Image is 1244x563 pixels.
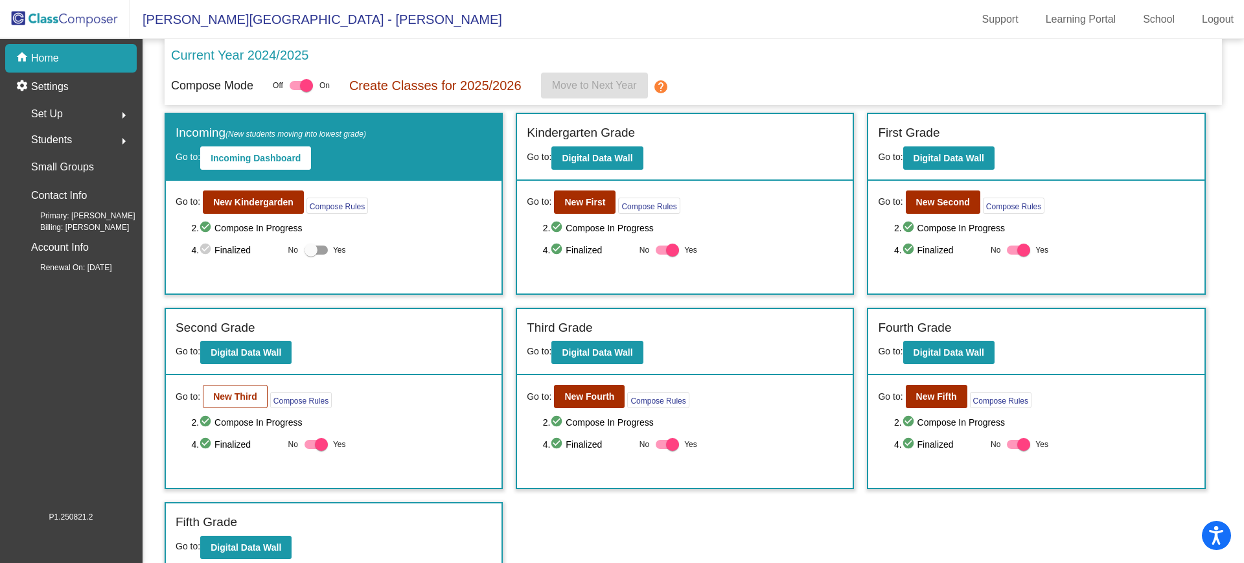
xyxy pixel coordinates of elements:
span: No [991,439,1000,450]
label: First Grade [878,124,939,143]
p: Home [31,51,59,66]
b: Incoming Dashboard [211,153,301,163]
span: Yes [333,437,346,452]
span: Yes [333,242,346,258]
b: New Third [213,391,257,402]
span: 4. Finalized [894,437,984,452]
p: Current Year 2024/2025 [171,45,308,65]
b: New Fourth [564,391,614,402]
label: Fourth Grade [878,319,951,338]
span: 2. Compose In Progress [543,415,844,430]
button: New Third [203,385,268,408]
button: New Second [906,190,980,214]
span: 4. Finalized [191,242,281,258]
span: No [288,439,298,450]
span: Yes [1035,437,1048,452]
mat-icon: check_circle [902,242,917,258]
label: Incoming [176,124,366,143]
span: 4. Finalized [543,242,633,258]
mat-icon: check_circle [550,415,566,430]
span: Yes [1035,242,1048,258]
mat-icon: home [16,51,31,66]
label: Second Grade [176,319,255,338]
span: No [288,244,298,256]
span: Go to: [527,346,551,356]
span: Go to: [176,152,200,162]
button: Compose Rules [618,198,680,214]
span: Go to: [176,195,200,209]
mat-icon: check_circle [199,415,214,430]
span: Renewal On: [DATE] [19,262,111,273]
b: New Fifth [916,391,957,402]
span: No [639,439,649,450]
mat-icon: settings [16,79,31,95]
span: 4. Finalized [191,437,281,452]
span: Go to: [176,541,200,551]
span: No [639,244,649,256]
p: Create Classes for 2025/2026 [349,76,522,95]
span: Go to: [878,390,903,404]
a: Logout [1192,9,1244,30]
b: New Kindergarden [213,197,294,207]
mat-icon: check_circle [199,220,214,236]
a: School [1133,9,1185,30]
button: New Kindergarden [203,190,304,214]
button: New Fifth [906,385,967,408]
button: Compose Rules [306,198,368,214]
label: Third Grade [527,319,592,338]
mat-icon: arrow_right [116,108,132,123]
span: Students [31,131,72,149]
button: Compose Rules [627,392,689,408]
p: Settings [31,79,69,95]
button: Digital Data Wall [903,146,995,170]
b: Digital Data Wall [211,347,281,358]
mat-icon: check_circle [902,415,917,430]
b: Digital Data Wall [562,153,632,163]
p: Contact Info [31,187,87,205]
button: Digital Data Wall [200,536,292,559]
mat-icon: check_circle [550,242,566,258]
span: Off [273,80,283,91]
mat-icon: check_circle [199,242,214,258]
span: Go to: [878,195,903,209]
button: Compose Rules [970,392,1031,408]
button: Digital Data Wall [200,341,292,364]
span: Yes [684,242,697,258]
span: Primary: [PERSON_NAME] [19,210,135,222]
span: Go to: [176,390,200,404]
mat-icon: check_circle [199,437,214,452]
span: 4. Finalized [894,242,984,258]
span: 2. Compose In Progress [191,415,492,430]
a: Support [972,9,1029,30]
label: Kindergarten Grade [527,124,635,143]
span: Go to: [527,152,551,162]
a: Learning Portal [1035,9,1127,30]
mat-icon: help [653,79,669,95]
span: Move to Next Year [552,80,637,91]
span: Yes [684,437,697,452]
p: Compose Mode [171,77,253,95]
span: Go to: [527,195,551,209]
button: Incoming Dashboard [200,146,311,170]
p: Small Groups [31,158,94,176]
span: 2. Compose In Progress [543,220,844,236]
b: Digital Data Wall [914,153,984,163]
span: Billing: [PERSON_NAME] [19,222,129,233]
b: New First [564,197,605,207]
span: (New students moving into lowest grade) [225,130,366,139]
span: Set Up [31,105,63,123]
span: No [991,244,1000,256]
button: New Fourth [554,385,625,408]
b: New Second [916,197,970,207]
b: Digital Data Wall [562,347,632,358]
button: Digital Data Wall [551,341,643,364]
span: 4. Finalized [543,437,633,452]
mat-icon: check_circle [550,437,566,452]
span: Go to: [527,390,551,404]
mat-icon: check_circle [550,220,566,236]
span: Go to: [878,346,903,356]
span: Go to: [176,346,200,356]
button: Compose Rules [270,392,332,408]
span: [PERSON_NAME][GEOGRAPHIC_DATA] - [PERSON_NAME] [130,9,502,30]
span: 2. Compose In Progress [894,415,1195,430]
